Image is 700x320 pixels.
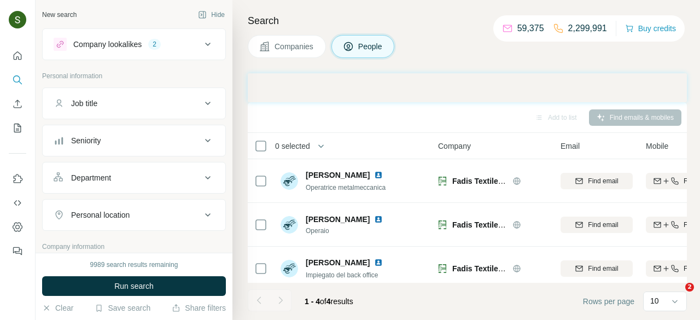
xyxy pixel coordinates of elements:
[281,172,298,190] img: Avatar
[9,94,26,114] button: Enrich CSV
[452,177,531,185] span: Fadis Textile Machine
[517,22,544,35] p: 59,375
[561,173,633,189] button: Find email
[326,297,331,306] span: 4
[281,216,298,234] img: Avatar
[275,141,310,152] span: 0 selected
[452,220,531,229] span: Fadis Textile Machine
[148,39,161,49] div: 2
[43,90,225,117] button: Job title
[42,71,226,81] p: Personal information
[71,172,111,183] div: Department
[374,215,383,224] img: LinkedIn logo
[248,13,687,28] h4: Search
[438,141,471,152] span: Company
[306,271,378,279] span: Impiegato del back office
[42,276,226,296] button: Run search
[73,39,142,50] div: Company lookalikes
[306,170,370,181] span: [PERSON_NAME]
[561,217,633,233] button: Find email
[42,10,77,20] div: New search
[320,297,326,306] span: of
[663,283,689,309] iframe: Intercom live chat
[452,264,531,273] span: Fadis Textile Machine
[71,98,97,109] div: Job title
[190,7,232,23] button: Hide
[42,242,226,252] p: Company information
[9,241,26,261] button: Feedback
[568,22,607,35] p: 2,299,991
[43,202,225,228] button: Personal location
[90,260,178,270] div: 9989 search results remaining
[9,70,26,90] button: Search
[43,31,225,57] button: Company lookalikes2
[43,165,225,191] button: Department
[114,281,154,292] span: Run search
[625,21,676,36] button: Buy credits
[374,258,383,267] img: LinkedIn logo
[306,184,386,191] span: Operatrice metalmeccanica
[43,127,225,154] button: Seniority
[306,257,370,268] span: [PERSON_NAME]
[685,283,694,292] span: 2
[583,296,634,307] span: Rows per page
[275,41,314,52] span: Companies
[306,214,370,225] span: [PERSON_NAME]
[71,135,101,146] div: Seniority
[588,176,618,186] span: Find email
[588,220,618,230] span: Find email
[9,217,26,237] button: Dashboard
[71,210,130,220] div: Personal location
[358,41,383,52] span: People
[646,141,668,152] span: Mobile
[95,302,150,313] button: Save search
[438,220,447,229] img: Logo of Fadis Textile Machine
[281,260,298,277] img: Avatar
[374,171,383,179] img: LinkedIn logo
[9,169,26,189] button: Use Surfe on LinkedIn
[561,260,633,277] button: Find email
[9,193,26,213] button: Use Surfe API
[9,46,26,66] button: Quick start
[305,297,353,306] span: results
[438,177,447,185] img: Logo of Fadis Textile Machine
[9,11,26,28] img: Avatar
[9,118,26,138] button: My lists
[248,73,687,102] iframe: Banner
[438,264,447,273] img: Logo of Fadis Textile Machine
[305,297,320,306] span: 1 - 4
[650,295,659,306] p: 10
[588,264,618,274] span: Find email
[561,141,580,152] span: Email
[172,302,226,313] button: Share filters
[42,302,73,313] button: Clear
[306,226,387,236] span: Operaio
